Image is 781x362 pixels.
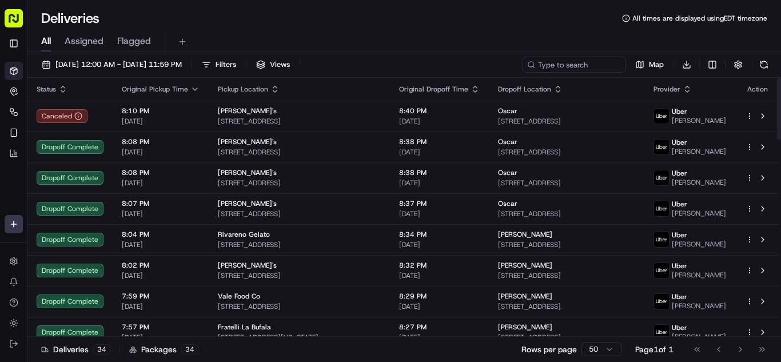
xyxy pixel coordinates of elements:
div: Deliveries [41,344,110,355]
div: Packages [129,344,198,355]
span: [PERSON_NAME] [672,209,726,218]
span: [STREET_ADDRESS] [218,117,381,126]
span: 7:57 PM [122,323,200,332]
span: [PERSON_NAME]'s [218,199,277,208]
span: [DATE] [399,178,480,188]
span: Uber [672,261,687,270]
span: Uber [672,169,687,178]
span: Map [649,59,664,70]
span: All times are displayed using EDT timezone [632,14,767,23]
span: Uber [672,292,687,301]
span: Oscar [498,137,517,146]
span: [DATE] [399,117,480,126]
span: [PERSON_NAME]'s [218,106,277,116]
span: [PERSON_NAME] [498,323,552,332]
span: 7:59 PM [122,292,200,301]
button: [DATE] 12:00 AM - [DATE] 11:59 PM [37,57,187,73]
span: 8:29 PM [399,292,480,301]
span: Rivareno Gelato [218,230,270,239]
span: Status [37,85,56,94]
button: Filters [197,57,241,73]
span: [STREET_ADDRESS] [498,209,635,218]
span: [STREET_ADDRESS] [498,240,635,249]
span: [DATE] [122,148,200,157]
span: [PERSON_NAME] [672,270,726,280]
span: [DATE] [122,178,200,188]
span: 8:32 PM [399,261,480,270]
span: Oscar [498,199,517,208]
span: Oscar [498,168,517,177]
span: [STREET_ADDRESS] [218,271,381,280]
span: [PERSON_NAME] [672,240,726,249]
span: [DATE] [399,333,480,342]
span: [STREET_ADDRESS] [498,271,635,280]
span: 8:40 PM [399,106,480,116]
span: [STREET_ADDRESS] [218,209,381,218]
span: [PERSON_NAME] [672,116,726,125]
span: Vale Food Co [218,292,260,301]
span: [DATE] [399,240,480,249]
span: [DATE] [399,271,480,280]
button: Refresh [756,57,772,73]
span: [DATE] [399,148,480,157]
span: [PERSON_NAME] [498,261,552,270]
span: 8:08 PM [122,137,200,146]
span: [PERSON_NAME] [672,178,726,187]
span: [PERSON_NAME] [672,332,726,341]
span: [PERSON_NAME]'s [218,168,277,177]
span: [STREET_ADDRESS] [218,178,381,188]
h1: Deliveries [41,9,99,27]
span: 8:04 PM [122,230,200,239]
span: Original Dropoff Time [399,85,468,94]
span: Uber [672,107,687,116]
span: Uber [672,200,687,209]
img: uber-new-logo.jpeg [654,140,669,154]
span: [DATE] [122,209,200,218]
span: Fratelli La Bufala [218,323,271,332]
span: Filters [216,59,236,70]
span: Uber [672,138,687,147]
span: Oscar [498,106,517,116]
span: [PERSON_NAME]'s [218,261,277,270]
span: [STREET_ADDRESS] [498,148,635,157]
img: uber-new-logo.jpeg [654,294,669,309]
span: [PERSON_NAME] [672,301,726,311]
span: [STREET_ADDRESS] [498,178,635,188]
span: All [41,34,51,48]
span: [DATE] [122,302,200,311]
span: [PERSON_NAME]'s [218,137,277,146]
span: [DATE] [122,117,200,126]
span: [DATE] [122,333,200,342]
span: Uber [672,323,687,332]
span: Provider [654,85,680,94]
button: Views [251,57,295,73]
img: uber-new-logo.jpeg [654,325,669,340]
span: [STREET_ADDRESS] [498,117,635,126]
div: Action [746,85,770,94]
div: Page 1 of 1 [635,344,674,355]
span: Pickup Location [218,85,268,94]
span: Dropoff Location [498,85,551,94]
span: 8:38 PM [399,137,480,146]
span: Assigned [65,34,103,48]
span: [STREET_ADDRESS] [498,302,635,311]
span: Uber [672,230,687,240]
button: Canceled [37,109,87,123]
span: 8:27 PM [399,323,480,332]
span: [DATE] [122,271,200,280]
div: 34 [93,344,110,355]
span: [PERSON_NAME] [672,147,726,156]
img: uber-new-logo.jpeg [654,201,669,216]
input: Type to search [523,57,625,73]
span: [DATE] [399,209,480,218]
span: Flagged [117,34,151,48]
p: Rows per page [521,344,577,355]
button: Map [630,57,669,73]
span: [DATE] [122,240,200,249]
span: [STREET_ADDRESS] [218,302,381,311]
span: [STREET_ADDRESS] [218,240,381,249]
span: [PERSON_NAME] [498,292,552,301]
span: 8:07 PM [122,199,200,208]
img: uber-new-logo.jpeg [654,263,669,278]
